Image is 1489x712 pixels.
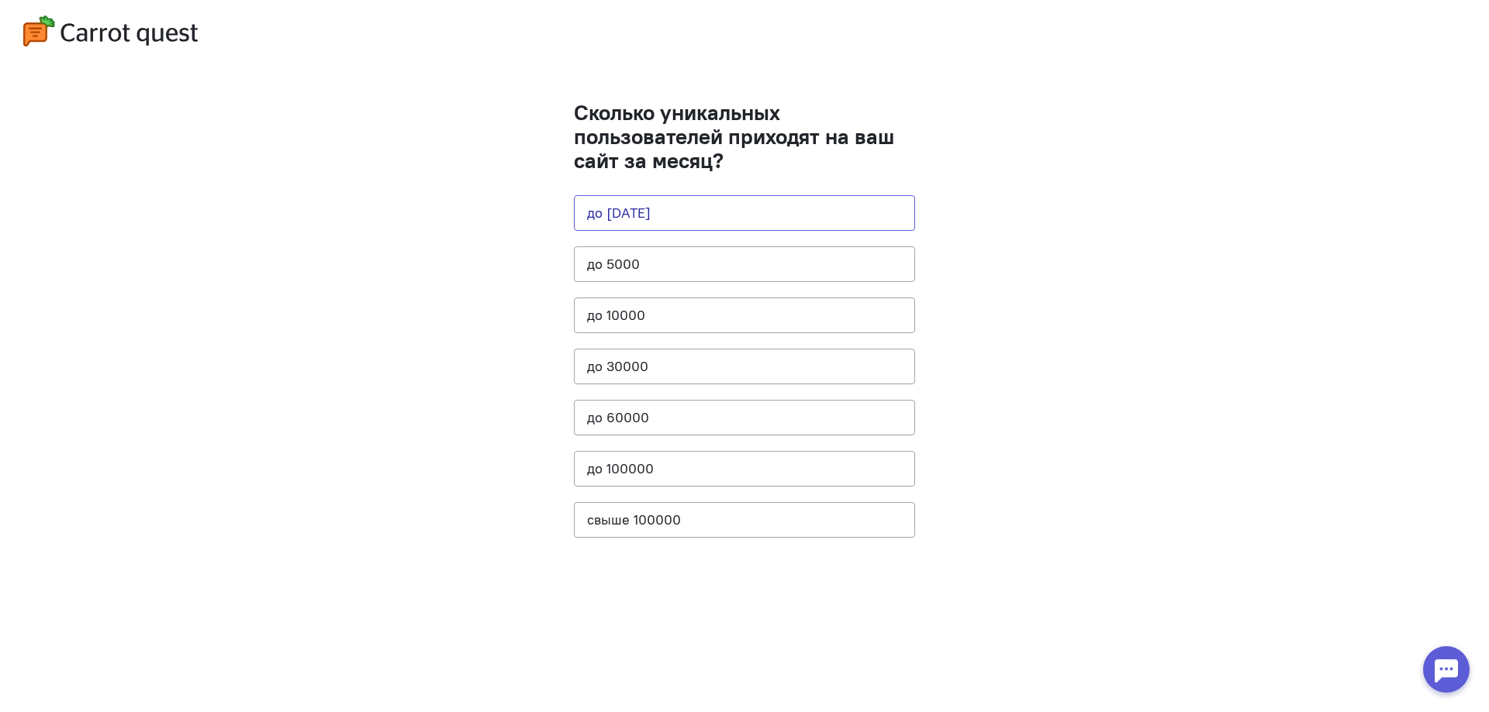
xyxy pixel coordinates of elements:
button: до [DATE] [574,195,915,231]
button: до 100000 [574,451,915,487]
button: свыше 100000 [574,502,915,538]
button: до 30000 [574,349,915,384]
img: logo [23,15,198,46]
button: до 10000 [574,298,915,333]
h1: Сколько уникальных пользователей приходят на ваш сайт за месяц? [574,101,915,172]
button: до 60000 [574,400,915,435]
button: до 5000 [574,246,915,282]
